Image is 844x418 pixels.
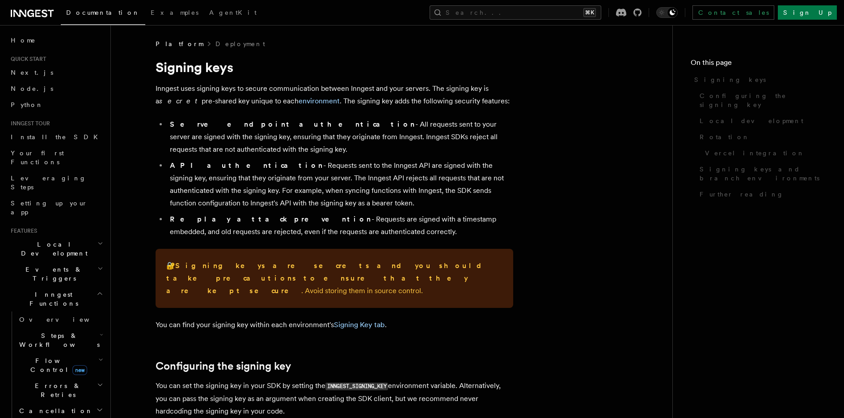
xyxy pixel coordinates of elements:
[7,265,97,283] span: Events & Triggers
[19,316,111,323] span: Overview
[583,8,596,17] kbd: ⌘K
[145,3,204,24] a: Examples
[11,149,64,166] span: Your first Functions
[170,161,323,170] strong: API authentication
[694,75,766,84] span: Signing keys
[156,59,513,75] h1: Signing keys
[16,381,97,399] span: Errors & Retries
[691,57,826,72] h4: On this page
[16,353,105,378] button: Flow Controlnew
[16,378,105,403] button: Errors & Retries
[696,88,826,113] a: Configuring the signing key
[7,145,105,170] a: Your first Functions
[156,39,203,48] span: Platform
[61,3,145,25] a: Documentation
[696,186,826,202] a: Further reading
[778,5,837,20] a: Sign Up
[334,320,385,329] a: Signing Key tab
[7,240,97,258] span: Local Development
[7,120,50,127] span: Inngest tour
[696,161,826,186] a: Signing keys and branch environments
[7,286,105,311] button: Inngest Functions
[156,360,291,372] a: Configuring the signing key
[700,165,826,183] span: Signing keys and branch environments
[696,129,826,145] a: Rotation
[166,260,502,297] p: 🔐 . Avoid storing them in source control.
[7,195,105,220] a: Setting up your app
[11,101,43,108] span: Python
[7,236,105,261] button: Local Development
[700,91,826,109] span: Configuring the signing key
[11,133,103,141] span: Install the SDK
[167,118,513,156] li: - All requests sent to your server are signed with the signing key, ensuring that they originate ...
[16,406,93,415] span: Cancellation
[209,9,257,16] span: AgentKit
[72,365,87,375] span: new
[700,132,750,141] span: Rotation
[11,175,86,191] span: Leveraging Steps
[700,190,784,199] span: Further reading
[430,5,601,20] button: Search...⌘K
[167,213,513,238] li: - Requests are signed with a timestamp embedded, and old requests are rejected, even if the reque...
[299,97,340,105] a: environment
[151,9,198,16] span: Examples
[7,261,105,286] button: Events & Triggers
[691,72,826,88] a: Signing keys
[11,200,88,216] span: Setting up your app
[7,129,105,145] a: Install the SDK
[204,3,262,24] a: AgentKit
[7,97,105,113] a: Python
[66,9,140,16] span: Documentation
[16,328,105,353] button: Steps & Workflows
[16,331,100,349] span: Steps & Workflows
[656,7,678,18] button: Toggle dark mode
[701,145,826,161] a: Vercel integration
[7,170,105,195] a: Leveraging Steps
[170,120,415,128] strong: Serve endpoint authentication
[7,227,37,235] span: Features
[11,85,53,92] span: Node.js
[11,36,36,45] span: Home
[692,5,774,20] a: Contact sales
[167,159,513,209] li: - Requests sent to the Inngest API are signed with the signing key, ensuring that they originate ...
[7,55,46,63] span: Quick start
[696,113,826,129] a: Local development
[325,383,388,390] code: INNGEST_SIGNING_KEY
[156,319,513,331] p: You can find your signing key within each environment's .
[7,32,105,48] a: Home
[215,39,265,48] a: Deployment
[166,261,489,295] strong: Signing keys are secrets and you should take precautions to ensure that they are kept secure
[700,116,803,125] span: Local development
[7,81,105,97] a: Node.js
[11,69,53,76] span: Next.js
[705,149,805,158] span: Vercel integration
[16,356,98,374] span: Flow Control
[170,215,371,223] strong: Replay attack prevention
[156,380,513,418] p: You can set the signing key in your SDK by setting the environment variable. Alternatively, you c...
[7,290,97,308] span: Inngest Functions
[16,311,105,328] a: Overview
[7,64,105,81] a: Next.js
[159,97,202,105] em: secret
[156,82,513,107] p: Inngest uses signing keys to secure communication between Inngest and your servers. The signing k...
